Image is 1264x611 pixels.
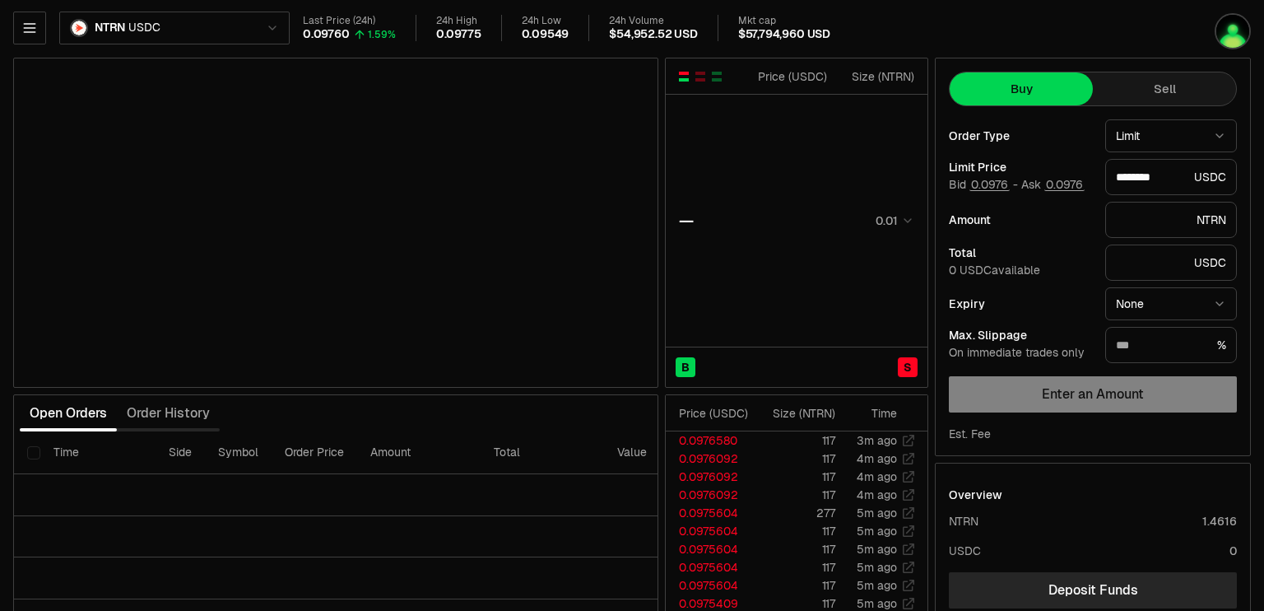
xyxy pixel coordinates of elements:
div: USDC [1105,159,1237,195]
button: 0.0976 [969,178,1010,191]
td: 0.0975604 [666,504,755,522]
td: 0.0975604 [666,558,755,576]
time: 5m ago [857,506,897,520]
button: Show Buy and Sell Orders [677,70,690,83]
span: B [681,359,690,375]
button: 0.0976 [1044,178,1085,191]
span: S [904,359,912,375]
div: 0 [1229,543,1237,559]
td: 117 [755,540,836,558]
span: Ask [1021,178,1085,193]
time: 5m ago [857,596,897,611]
div: Size ( NTRN ) [768,405,835,422]
time: 4m ago [857,487,897,502]
td: 0.0975604 [666,522,755,540]
div: 0.09760 [303,27,350,42]
div: $57,794,960 USD [738,27,830,42]
button: Show Sell Orders Only [694,70,707,83]
div: 24h Low [522,15,569,27]
span: 0 USDC available [949,263,1040,278]
div: 1.59% [368,28,396,41]
span: NTRN [95,21,125,35]
div: Order Type [949,130,1092,142]
iframe: Financial Chart [14,58,658,387]
div: 0.09549 [522,27,569,42]
div: Amount [949,214,1092,226]
div: $54,952.52 USD [609,27,697,42]
td: 0.0975604 [666,540,755,558]
th: Time [40,431,156,474]
div: Mkt cap [738,15,830,27]
td: 0.0976580 [666,431,755,450]
time: 4m ago [857,451,897,466]
div: USDC [949,543,981,559]
span: Bid - [949,178,1018,193]
div: Max. Slippage [949,329,1092,341]
td: 117 [755,522,836,540]
div: Expiry [949,298,1092,310]
img: NTRN Logo [72,21,86,35]
div: — [679,209,694,232]
div: NTRN [949,513,978,529]
th: Order Price [272,431,357,474]
td: 117 [755,468,836,486]
div: 24h High [436,15,481,27]
div: Size ( NTRN ) [841,68,914,85]
time: 4m ago [857,469,897,484]
div: USDC [1105,245,1237,281]
td: 117 [755,450,836,468]
button: None [1105,287,1237,320]
th: Side [156,431,205,474]
td: 277 [755,504,836,522]
button: Order History [117,397,220,430]
time: 5m ago [857,542,897,557]
td: 0.0976092 [666,450,755,468]
div: Est. Fee [949,426,991,442]
div: Overview [949,487,1002,503]
th: Amount [357,431,481,474]
div: 0.09775 [436,27,481,42]
div: On immediate trades only [949,346,1092,361]
img: jKEPLR-Ledger [1216,15,1249,48]
div: Last Price (24h) [303,15,396,27]
th: Symbol [205,431,272,474]
td: 117 [755,486,836,504]
td: 0.0975604 [666,576,755,595]
button: Sell [1093,72,1236,105]
td: 0.0976092 [666,468,755,486]
button: Select all [27,446,40,459]
td: 0.0976092 [666,486,755,504]
button: 0.01 [871,211,914,231]
th: Value [604,431,660,474]
time: 5m ago [857,578,897,593]
button: Limit [1105,119,1237,152]
time: 3m ago [857,433,897,448]
div: Limit Price [949,161,1092,173]
button: Show Buy Orders Only [710,70,723,83]
span: USDC [128,21,160,35]
td: 117 [755,558,836,576]
button: Buy [950,72,1093,105]
th: Total [481,431,604,474]
div: 1.4616 [1202,513,1237,529]
div: % [1105,327,1237,363]
td: 117 [755,431,836,450]
div: Price ( USDC ) [754,68,827,85]
td: 117 [755,576,836,595]
div: Total [949,247,1092,259]
button: Open Orders [20,397,117,430]
div: Price ( USDC ) [679,405,754,422]
time: 5m ago [857,560,897,575]
div: 24h Volume [609,15,697,27]
div: NTRN [1105,202,1237,238]
time: 5m ago [857,524,897,539]
a: Deposit Funds [949,572,1237,609]
div: Time [849,405,897,422]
